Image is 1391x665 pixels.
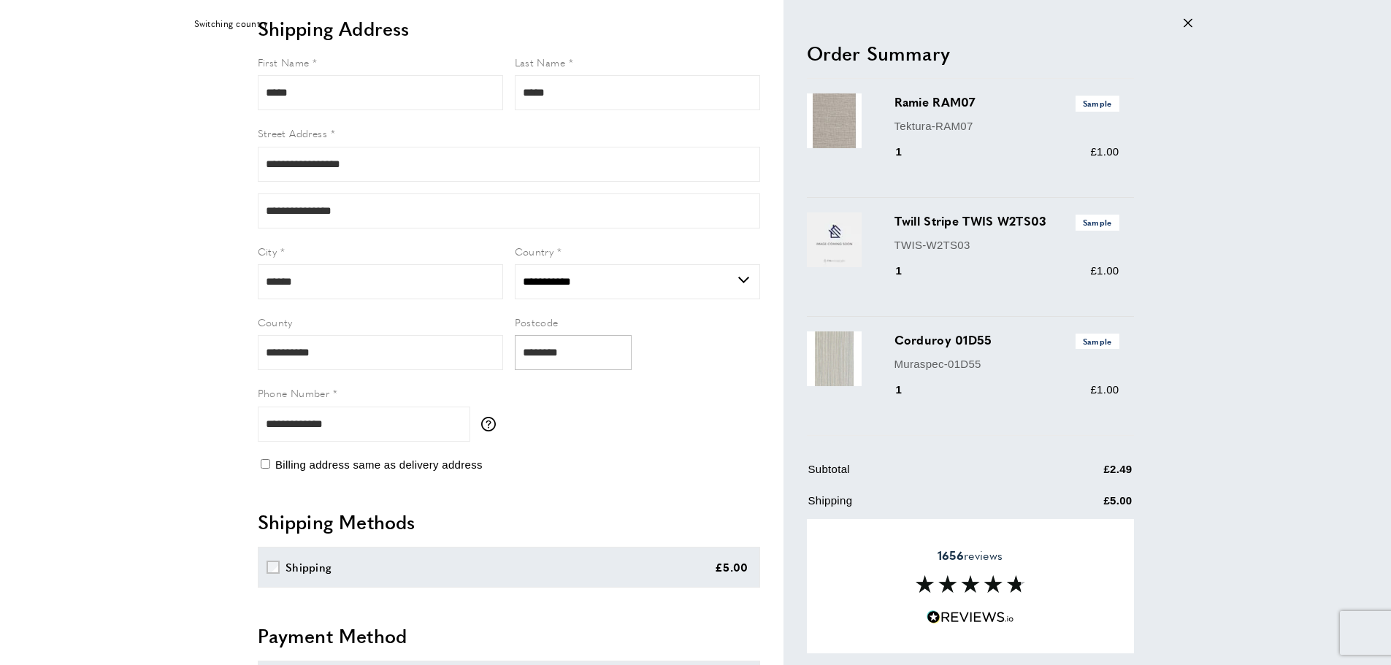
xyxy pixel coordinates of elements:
img: Reviews section [916,575,1025,593]
h3: Ramie RAM07 [894,93,1119,111]
strong: 1656 [938,547,964,564]
span: County [258,315,293,329]
h2: Payment Method [258,623,760,649]
span: Sample [1076,334,1119,349]
span: £1.00 [1090,383,1119,395]
button: More information [481,417,503,431]
span: Street Address [258,126,328,140]
span: £1.00 [1090,264,1119,277]
td: Shipping [808,491,1030,520]
td: £2.49 [1032,460,1133,488]
span: Phone Number [258,385,330,400]
div: 1 [894,380,923,398]
input: Billing address same as delivery address [261,459,270,469]
img: Ramie RAM07 [807,93,862,148]
td: £5.00 [1032,491,1133,520]
span: Billing address same as delivery address [275,458,483,471]
span: reviews [938,548,1003,563]
div: 1 [894,262,923,280]
h3: Twill Stripe TWIS W2TS03 [894,212,1119,230]
span: £1.00 [1090,145,1119,158]
h3: Corduroy 01D55 [894,331,1119,349]
span: First Name [258,55,310,69]
p: Tektura-RAM07 [894,117,1119,134]
h2: Order Summary [807,39,1134,66]
img: Corduroy 01D55 [807,331,862,386]
div: Close message [1184,17,1192,31]
div: off [185,7,1207,40]
span: City [258,244,277,258]
td: Subtotal [808,460,1030,488]
span: Country [515,244,554,258]
span: Sample [1076,215,1119,230]
span: Switching country [194,17,269,31]
span: Postcode [515,315,559,329]
div: Shipping [286,558,332,576]
div: 1 [894,143,923,161]
span: Sample [1076,96,1119,111]
h2: Shipping Methods [258,509,760,535]
img: Reviews.io 5 stars [927,610,1014,624]
img: Twill Stripe TWIS W2TS03 [807,212,862,267]
span: Last Name [515,55,566,69]
p: TWIS-W2TS03 [894,236,1119,253]
div: £5.00 [715,558,748,576]
p: Muraspec-01D55 [894,355,1119,372]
